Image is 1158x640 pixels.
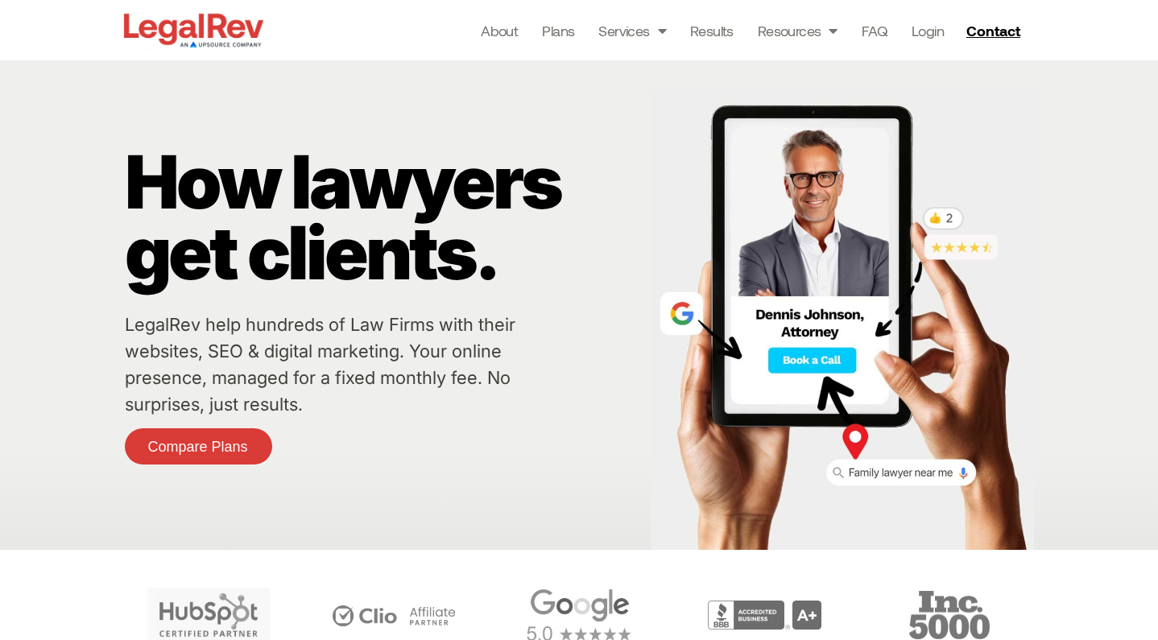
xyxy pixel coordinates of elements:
a: Services [598,19,666,42]
span: Contact [966,23,1020,38]
a: Contact [960,18,1031,43]
a: Results [690,19,734,42]
a: Compare Plans [125,428,272,465]
p: How lawyers get clients. [125,147,643,288]
a: Login [912,19,944,42]
a: Plans [542,19,574,42]
nav: Menu [481,19,944,42]
a: FAQ [862,19,887,42]
a: About [481,19,518,42]
a: Resources [758,19,837,42]
span: Compare Plans [148,440,248,454]
a: LegalRev help hundreds of Law Firms with their websites, SEO & digital marketing. Your online pre... [125,314,515,415]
